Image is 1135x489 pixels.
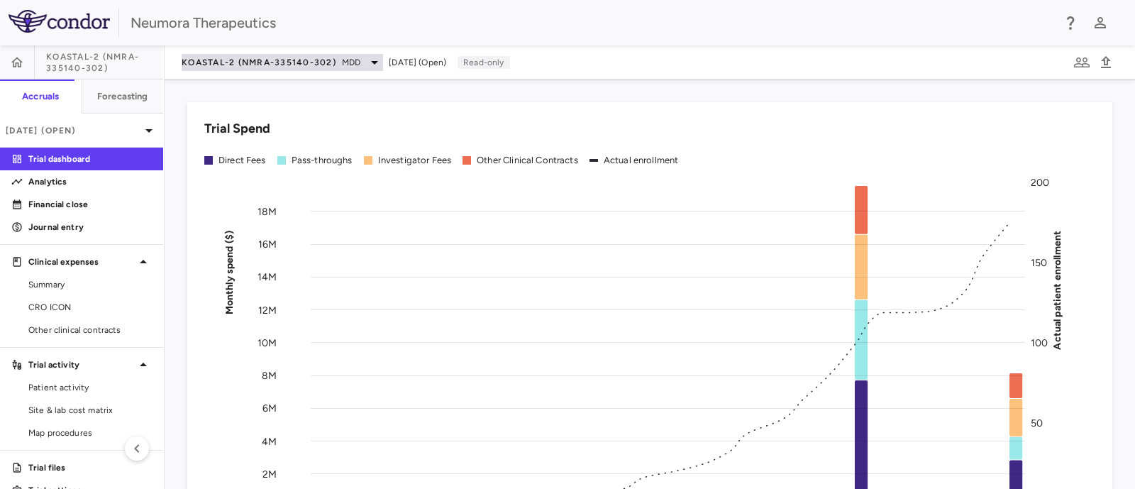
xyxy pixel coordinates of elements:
div: Neumora Therapeutics [131,12,1053,33]
tspan: 18M [258,205,277,217]
tspan: Monthly spend ($) [223,230,236,314]
p: [DATE] (Open) [6,124,140,137]
h6: Accruals [22,90,59,103]
p: Read-only [458,56,509,69]
tspan: 10M [258,336,277,348]
tspan: Actual patient enrollment [1051,230,1063,349]
span: Patient activity [28,381,152,394]
p: Clinical expenses [28,256,135,268]
p: Trial dashboard [28,153,152,165]
span: Summary [28,278,152,291]
tspan: 8M [262,370,277,382]
span: Site & lab cost matrix [28,404,152,417]
img: logo-full-SnFGN8VE.png [9,10,110,33]
tspan: 16M [258,238,277,251]
tspan: 2M [262,468,277,480]
span: CRO ICON [28,301,152,314]
p: Trial files [28,461,152,474]
tspan: 4M [262,435,277,447]
span: Other clinical contracts [28,324,152,336]
div: Pass-throughs [292,154,353,167]
div: Other Clinical Contracts [477,154,578,167]
span: KOASTAL-2 (NMRA-335140-302) [182,57,336,68]
div: Actual enrollment [604,154,679,167]
tspan: 50 [1031,417,1043,429]
p: Trial activity [28,358,135,371]
tspan: 12M [258,304,277,316]
span: Map procedures [28,427,152,439]
h6: Forecasting [97,90,148,103]
p: Journal entry [28,221,152,233]
div: Direct Fees [218,154,266,167]
span: MDD [342,56,360,69]
h6: Trial Spend [204,119,270,138]
tspan: 14M [258,271,277,283]
tspan: 150 [1031,257,1047,269]
span: [DATE] (Open) [389,56,446,69]
tspan: 200 [1031,177,1049,189]
tspan: 6M [262,402,277,414]
tspan: 100 [1031,337,1048,349]
p: Financial close [28,198,152,211]
div: Investigator Fees [378,154,452,167]
p: Analytics [28,175,152,188]
span: KOASTAL-2 (NMRA-335140-302) [46,51,163,74]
